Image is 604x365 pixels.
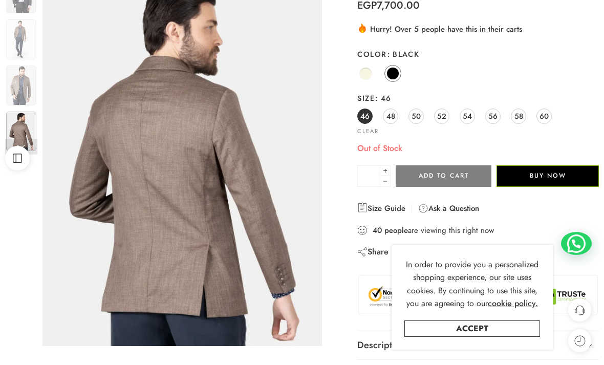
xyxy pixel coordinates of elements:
[406,259,538,310] span: In order to provide you a personalized shopping experience, our site uses cookies. By continuing ...
[460,109,475,124] a: 54
[6,19,36,59] img: blaz7.2
[497,165,599,187] button: Buy Now
[6,112,36,152] img: blaz7.2
[357,128,379,134] a: Clear options
[396,165,491,187] button: Add to cart
[540,109,549,123] span: 60
[514,109,523,123] span: 58
[357,142,599,155] p: Out of Stock
[404,320,540,337] a: Accept
[357,202,405,214] a: Size Guide
[418,202,479,214] a: Ask a Question
[511,109,526,124] a: 58
[373,225,382,235] strong: 40
[536,109,552,124] a: 60
[387,49,420,59] span: Black
[488,297,538,310] a: cookie policy.
[384,225,408,235] strong: people
[408,109,424,124] a: 50
[437,109,446,123] span: 52
[6,66,36,105] img: blaz7.2
[357,165,380,187] input: Product quantity
[357,109,373,124] a: 46
[434,109,449,124] a: 52
[357,225,599,236] div: are viewing this right now
[386,109,395,123] span: 48
[485,109,501,124] a: 56
[383,109,398,124] a: 48
[357,93,599,103] label: Size
[488,109,498,123] span: 56
[360,109,370,123] span: 46
[463,109,472,123] span: 54
[357,246,389,257] div: Share
[357,331,599,360] a: Description
[375,93,391,103] span: 46
[412,109,421,123] span: 50
[357,23,599,35] div: Hurry! Over 5 people have this in their carts
[357,49,599,59] label: Color
[366,286,590,307] img: Trust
